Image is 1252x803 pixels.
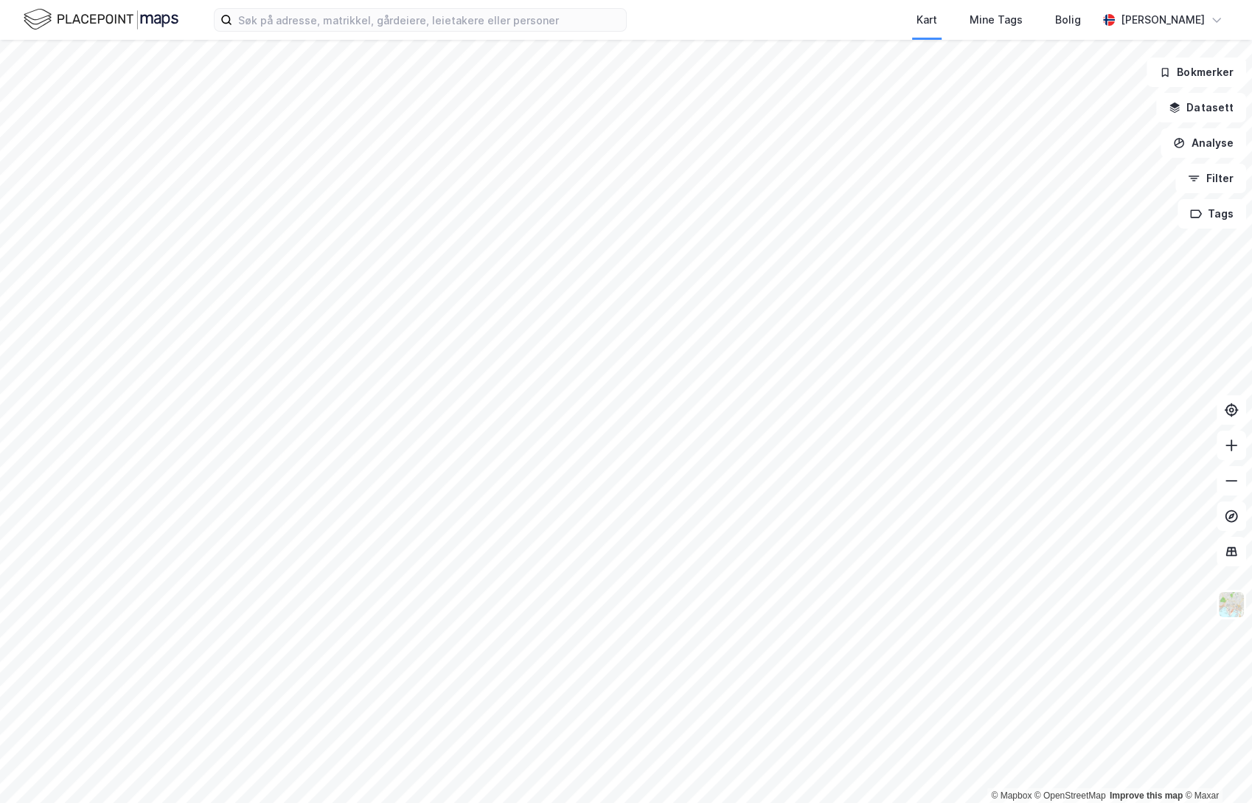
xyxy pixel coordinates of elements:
a: OpenStreetMap [1034,790,1106,801]
img: Z [1217,591,1245,619]
button: Bokmerker [1147,58,1246,87]
input: Søk på adresse, matrikkel, gårdeiere, leietakere eller personer [232,9,626,31]
img: logo.f888ab2527a4732fd821a326f86c7f29.svg [24,7,178,32]
iframe: Chat Widget [1178,732,1252,803]
button: Analyse [1161,128,1246,158]
a: Improve this map [1110,790,1183,801]
a: Mapbox [991,790,1032,801]
div: Bolig [1055,11,1081,29]
button: Tags [1178,199,1246,229]
div: Mine Tags [970,11,1023,29]
div: Kart [917,11,937,29]
button: Filter [1175,164,1246,193]
div: Kontrollprogram for chat [1178,732,1252,803]
div: [PERSON_NAME] [1121,11,1205,29]
button: Datasett [1156,93,1246,122]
